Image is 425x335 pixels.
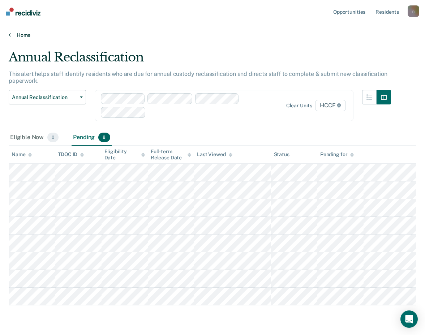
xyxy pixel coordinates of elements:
p: This alert helps staff identify residents who are due for annual custody reclassification and dir... [9,70,387,84]
button: n [408,5,419,17]
div: Clear units [286,103,313,109]
span: HCCF [315,100,346,111]
div: Eligibility Date [104,149,145,161]
div: Name [12,151,32,158]
span: 0 [47,133,59,142]
div: Status [274,151,289,158]
a: Home [9,32,416,38]
div: Pending8 [72,130,111,146]
div: Last Viewed [197,151,232,158]
div: TDOC ID [58,151,84,158]
div: Full-term Release Date [151,149,191,161]
span: 8 [98,133,110,142]
img: Recidiviz [6,8,40,16]
div: Eligible Now0 [9,130,60,146]
div: Open Intercom Messenger [400,310,418,328]
div: Annual Reclassification [9,50,391,70]
div: Pending for [320,151,354,158]
button: Annual Reclassification [9,90,86,104]
span: Annual Reclassification [12,94,77,100]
